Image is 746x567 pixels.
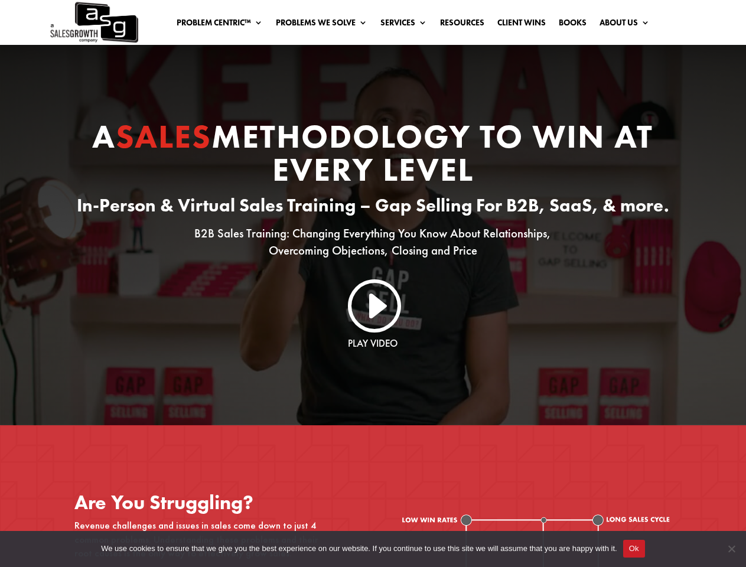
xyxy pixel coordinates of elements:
a: Problem Centric™ [177,18,263,31]
span: No [725,543,737,555]
a: About Us [600,18,650,31]
p: B2B Sales Training: Changing Everything You Know About Relationships, Overcoming Objections, Clos... [74,225,671,259]
span: We use cookies to ensure that we give you the best experience on our website. If you continue to ... [101,543,617,555]
a: Play Video [348,337,398,350]
a: Services [380,18,427,31]
button: Ok [623,540,645,558]
a: Resources [440,18,484,31]
h1: A Methodology to Win At Every Level [74,120,671,192]
span: Sales [116,115,211,158]
h2: Are You Struggling? [74,493,335,519]
h3: In-Person & Virtual Sales Training – Gap Selling For B2B, SaaS, & more. [74,192,671,226]
a: Client Wins [497,18,546,31]
a: I [344,276,401,333]
a: Problems We Solve [276,18,367,31]
a: Books [559,18,587,31]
